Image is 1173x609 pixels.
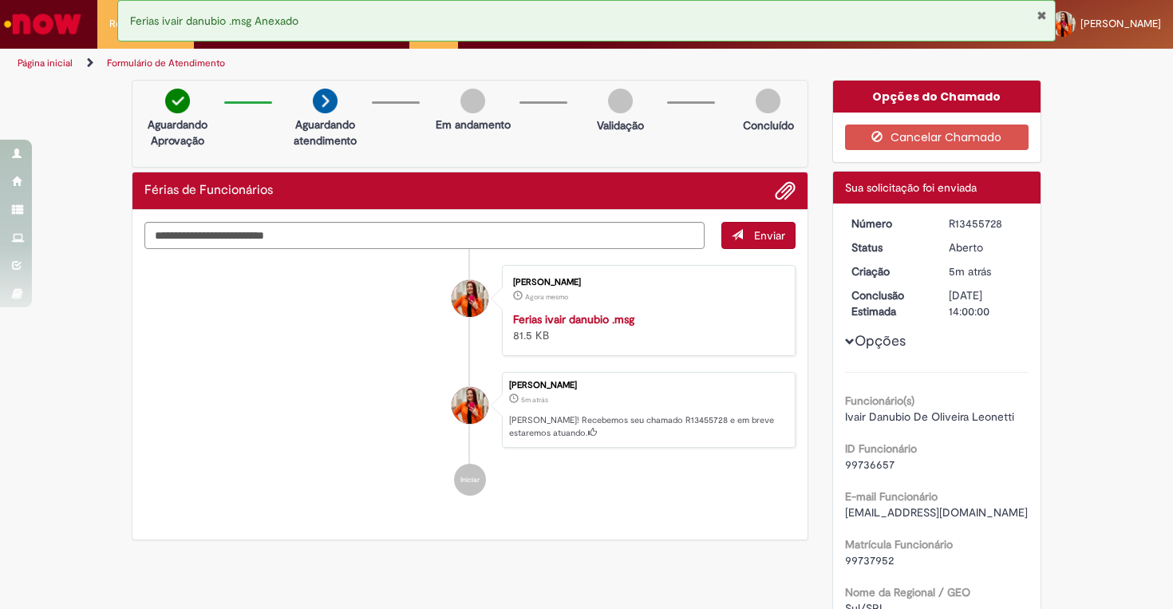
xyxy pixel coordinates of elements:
[775,180,796,201] button: Adicionar anexos
[513,312,634,326] a: Ferias ivair danubio .msg
[2,8,84,40] img: ServiceNow
[845,553,894,567] span: 99737952
[743,117,794,133] p: Concluído
[513,311,779,343] div: 81.5 KB
[436,117,511,132] p: Em andamento
[845,505,1028,520] span: [EMAIL_ADDRESS][DOMAIN_NAME]
[513,278,779,287] div: [PERSON_NAME]
[144,184,273,198] h2: Férias de Funcionários Histórico de tíquete
[833,81,1041,113] div: Opções do Chamado
[107,57,225,69] a: Formulário de Atendimento
[165,89,190,113] img: check-circle-green.png
[845,125,1029,150] button: Cancelar Chamado
[525,292,568,302] time: 28/08/2025 08:30:27
[845,441,917,456] b: ID Funcionário
[949,287,1023,319] div: [DATE] 14:00:00
[949,264,991,279] time: 28/08/2025 08:25:34
[286,117,364,148] p: Aguardando atendimento
[845,393,914,408] b: Funcionário(s)
[18,57,73,69] a: Página inicial
[525,292,568,302] span: Agora mesmo
[608,89,633,113] img: img-circle-grey.png
[839,263,938,279] dt: Criação
[845,585,970,599] b: Nome da Regional / GEO
[1037,9,1047,22] button: Fechar Notificação
[845,180,977,195] span: Sua solicitação foi enviada
[949,216,1023,231] div: R13455728
[754,228,785,243] span: Enviar
[509,381,787,390] div: [PERSON_NAME]
[139,117,216,148] p: Aguardando Aprovação
[839,216,938,231] dt: Número
[109,16,165,32] span: Requisições
[130,14,298,28] span: Ferias ivair danubio .msg Anexado
[839,287,938,319] dt: Conclusão Estimada
[949,239,1023,255] div: Aberto
[144,249,796,512] ul: Histórico de tíquete
[313,89,338,113] img: arrow-next.png
[845,409,1014,424] span: Ivair Danubio De Oliveira Leonetti
[1080,17,1161,30] span: [PERSON_NAME]
[12,49,770,78] ul: Trilhas de página
[144,372,796,449] li: Caroline Gewehr Engel
[521,395,548,405] time: 28/08/2025 08:25:34
[721,222,796,249] button: Enviar
[509,414,787,439] p: [PERSON_NAME]! Recebemos seu chamado R13455728 e em breve estaremos atuando.
[460,89,485,113] img: img-circle-grey.png
[845,457,895,472] span: 99736657
[845,489,938,504] b: E-mail Funcionário
[845,537,953,552] b: Matrícula Funcionário
[144,222,705,249] textarea: Digite sua mensagem aqui...
[597,117,644,133] p: Validação
[452,387,488,424] div: Caroline Gewehr Engel
[949,263,1023,279] div: 28/08/2025 08:25:34
[949,264,991,279] span: 5m atrás
[839,239,938,255] dt: Status
[521,395,548,405] span: 5m atrás
[452,280,488,317] div: Caroline Gewehr Engel
[756,89,780,113] img: img-circle-grey.png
